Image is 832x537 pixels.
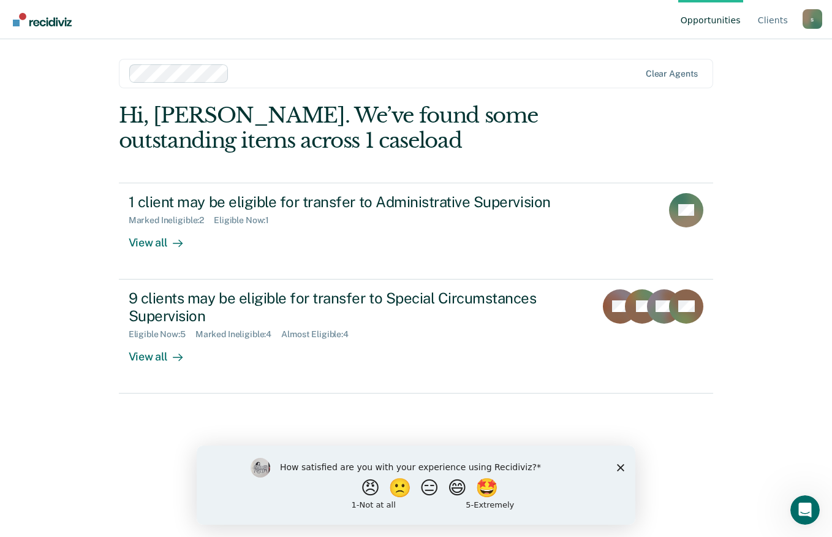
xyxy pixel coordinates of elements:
div: Clear agents [646,69,698,79]
button: Profile dropdown button [803,9,822,29]
div: View all [129,340,197,364]
div: s [803,9,822,29]
iframe: Survey by Kim from Recidiviz [197,446,635,525]
div: Marked Ineligible : 2 [129,215,214,226]
div: View all [129,226,197,249]
div: Marked Ineligible : 4 [195,329,281,340]
div: Eligible Now : 5 [129,329,195,340]
img: Recidiviz [13,13,72,26]
div: Almost Eligible : 4 [281,329,358,340]
div: Eligible Now : 1 [214,215,279,226]
iframe: Intercom live chat [790,495,820,525]
a: 9 clients may be eligible for transfer to Special Circumstances SupervisionEligible Now:5Marked I... [119,280,714,394]
div: Hi, [PERSON_NAME]. We’ve found some outstanding items across 1 caseload [119,103,594,153]
div: 1 client may be eligible for transfer to Administrative Supervision [129,193,559,211]
div: 9 clients may be eligible for transfer to Special Circumstances Supervision [129,289,559,325]
a: 1 client may be eligible for transfer to Administrative SupervisionMarked Ineligible:2Eligible No... [119,183,714,280]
